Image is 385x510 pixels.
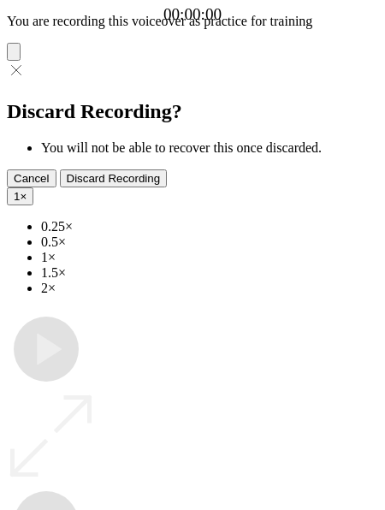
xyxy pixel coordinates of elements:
button: 1× [7,187,33,205]
li: 0.25× [41,219,378,234]
h2: Discard Recording? [7,100,378,123]
li: 1.5× [41,265,378,281]
li: 1× [41,250,378,265]
li: 0.5× [41,234,378,250]
button: Discard Recording [60,169,168,187]
a: 00:00:00 [163,5,222,24]
li: You will not be able to recover this once discarded. [41,140,378,156]
span: 1 [14,190,20,203]
li: 2× [41,281,378,296]
p: You are recording this voiceover as practice for training [7,14,378,29]
button: Cancel [7,169,56,187]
